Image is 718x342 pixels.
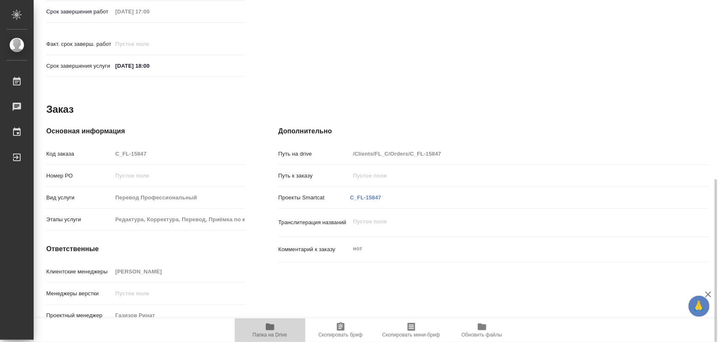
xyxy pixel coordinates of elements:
[46,62,112,70] p: Срок завершения услуги
[46,103,74,116] h2: Заказ
[692,297,706,315] span: 🙏
[112,191,244,204] input: Пустое поле
[112,309,244,321] input: Пустое поле
[376,318,447,342] button: Скопировать мини-бриф
[689,296,710,317] button: 🙏
[46,311,112,320] p: Проектный менеджер
[112,265,244,278] input: Пустое поле
[235,318,305,342] button: Папка на Drive
[318,332,363,338] span: Скопировать бриф
[46,194,112,202] p: Вид услуги
[350,194,381,201] a: C_FL-15847
[112,38,186,50] input: Пустое поле
[46,215,112,224] p: Этапы услуги
[350,241,673,256] textarea: нот
[382,332,440,338] span: Скопировать мини-бриф
[46,126,245,136] h4: Основная информация
[253,332,287,338] span: Папка на Drive
[278,218,350,227] p: Транслитерация названий
[350,148,673,160] input: Пустое поле
[278,194,350,202] p: Проекты Smartcat
[112,170,244,182] input: Пустое поле
[278,126,709,136] h4: Дополнительно
[350,170,673,182] input: Пустое поле
[278,245,350,254] p: Комментарий к заказу
[461,332,502,338] span: Обновить файлы
[112,60,186,72] input: ✎ Введи что-нибудь
[112,5,186,18] input: Пустое поле
[46,150,112,158] p: Код заказа
[305,318,376,342] button: Скопировать бриф
[278,150,350,158] p: Путь на drive
[46,172,112,180] p: Номер РО
[46,40,112,48] p: Факт. срок заверш. работ
[46,289,112,298] p: Менеджеры верстки
[447,318,517,342] button: Обновить файлы
[46,244,245,254] h4: Ответственные
[112,287,244,300] input: Пустое поле
[46,268,112,276] p: Клиентские менеджеры
[112,148,244,160] input: Пустое поле
[112,213,244,225] input: Пустое поле
[278,172,350,180] p: Путь к заказу
[46,8,112,16] p: Срок завершения работ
